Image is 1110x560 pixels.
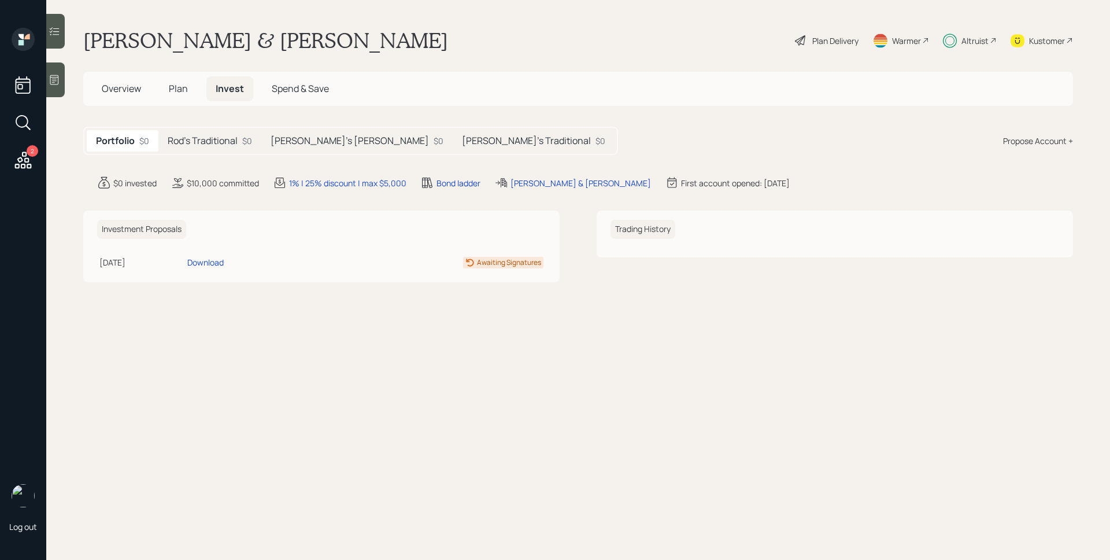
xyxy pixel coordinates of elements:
[242,135,252,147] div: $0
[187,256,224,268] div: Download
[477,257,541,268] div: Awaiting Signatures
[434,135,443,147] div: $0
[892,35,921,47] div: Warmer
[436,177,480,189] div: Bond ladder
[271,135,429,146] h5: [PERSON_NAME]'s [PERSON_NAME]
[812,35,859,47] div: Plan Delivery
[96,135,135,146] h5: Portfolio
[289,177,406,189] div: 1% | 25% discount | max $5,000
[97,220,186,239] h6: Investment Proposals
[113,177,157,189] div: $0 invested
[595,135,605,147] div: $0
[462,135,591,146] h5: [PERSON_NAME]'s Traditional
[187,177,259,189] div: $10,000 committed
[99,256,183,268] div: [DATE]
[139,135,149,147] div: $0
[27,145,38,157] div: 2
[216,82,244,95] span: Invest
[1029,35,1065,47] div: Kustomer
[961,35,989,47] div: Altruist
[102,82,141,95] span: Overview
[83,28,448,53] h1: [PERSON_NAME] & [PERSON_NAME]
[1003,135,1073,147] div: Propose Account +
[9,521,37,532] div: Log out
[169,82,188,95] span: Plan
[610,220,675,239] h6: Trading History
[272,82,329,95] span: Spend & Save
[681,177,790,189] div: First account opened: [DATE]
[12,484,35,507] img: james-distasi-headshot.png
[168,135,238,146] h5: Rod's Traditional
[510,177,651,189] div: [PERSON_NAME] & [PERSON_NAME]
